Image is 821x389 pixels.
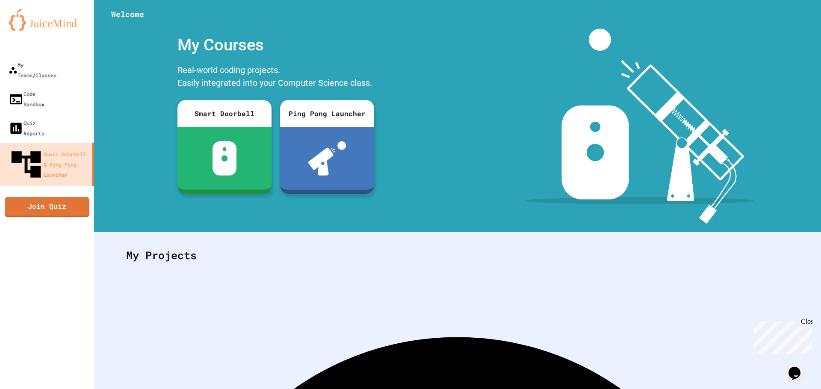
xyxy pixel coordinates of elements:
[5,197,89,217] a: Join Quiz
[525,29,754,224] img: banner-image-my-projects.png
[280,100,374,127] div: Ping Pong Launcher
[173,61,378,94] div: Real-world coding projects. Easily integrated into your Computer Science class.
[9,60,56,80] div: My Teams/Classes
[9,118,44,138] div: Quiz Reports
[9,9,86,31] img: logo-orange.svg
[173,29,378,61] div: My Courses
[3,3,59,54] div: Chat with us now!Close
[177,100,272,127] div: Smart Doorbell
[308,141,346,175] img: ppl-with-ball.png
[785,355,812,380] iframe: chat widget
[750,318,812,354] iframe: chat widget
[118,239,797,272] div: My Projects
[9,89,44,109] div: Code Sandbox
[213,141,237,175] img: sdb-white.svg
[9,147,89,182] div: Smart Doorbell & Ping Pong Launcher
